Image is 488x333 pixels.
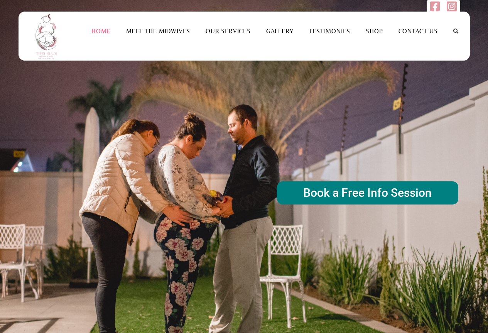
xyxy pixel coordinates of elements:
a: Contact Us [391,27,446,35]
img: facebook-square.svg [430,1,440,12]
a: Follow us on Instagram [447,5,456,14]
a: Gallery [258,27,301,35]
a: Shop [358,27,390,35]
a: Testimonies [301,27,358,35]
a: Meet the Midwives [118,27,198,35]
a: Our Services [198,27,258,35]
a: Home [84,27,118,35]
img: instagram-square.svg [447,1,456,12]
img: This is us practice [30,12,65,61]
rs-layer: Book a Free Info Session [277,181,458,205]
